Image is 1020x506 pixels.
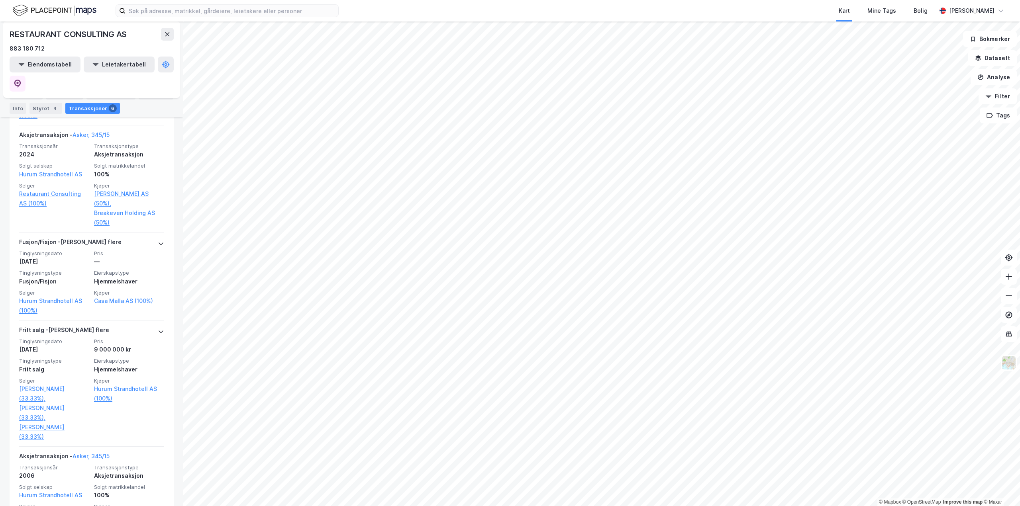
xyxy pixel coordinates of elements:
[971,69,1017,85] button: Analyse
[979,88,1017,104] button: Filter
[73,453,110,459] a: Asker, 345/15
[943,499,983,505] a: Improve this map
[94,384,164,403] a: Hurum Strandhotell AS (100%)
[94,358,164,364] span: Eierskapstype
[94,277,164,286] div: Hjemmelshaver
[19,296,89,315] a: Hurum Strandhotell AS (100%)
[19,325,109,338] div: Fritt salg - [PERSON_NAME] flere
[94,365,164,374] div: Hjemmelshaver
[19,171,82,178] a: Hurum Strandhotell AS
[94,143,164,150] span: Transaksjonstype
[10,28,128,41] div: RESTAURANT CONSULTING AS
[13,4,96,18] img: logo.f888ab2527a4732fd821a326f86c7f29.svg
[19,464,89,471] span: Transaksjonsår
[1001,355,1016,370] img: Z
[19,270,89,276] span: Tinglysningstype
[19,250,89,257] span: Tinglysningsdato
[19,289,89,296] span: Selger
[19,338,89,345] span: Tinglysningsdato
[94,170,164,179] div: 100%
[867,6,896,16] div: Mine Tags
[879,499,901,505] a: Mapbox
[94,250,164,257] span: Pris
[19,365,89,374] div: Fritt salg
[94,338,164,345] span: Pris
[94,289,164,296] span: Kjøper
[73,131,110,138] a: Asker, 345/15
[19,451,110,464] div: Aksjetransaksjon -
[949,6,994,16] div: [PERSON_NAME]
[19,162,89,169] span: Solgt selskap
[980,468,1020,506] iframe: Chat Widget
[19,143,89,150] span: Transaksjonsår
[963,31,1017,47] button: Bokmerker
[10,103,26,114] div: Info
[84,57,155,72] button: Leietakertabell
[19,345,89,354] div: [DATE]
[94,345,164,354] div: 9 000 000 kr
[19,471,89,481] div: 2006
[94,464,164,471] span: Transaksjonstype
[902,499,941,505] a: OpenStreetMap
[94,270,164,276] span: Eierskapstype
[968,50,1017,66] button: Datasett
[19,130,110,143] div: Aksjetransaksjon -
[109,104,117,112] div: 6
[980,107,1017,123] button: Tags
[51,104,59,112] div: 4
[19,484,89,490] span: Solgt selskap
[19,237,122,250] div: Fusjon/Fisjon - [PERSON_NAME] flere
[914,6,928,16] div: Bolig
[94,189,164,208] a: [PERSON_NAME] AS (50%),
[10,57,80,72] button: Eiendomstabell
[19,377,89,384] span: Selger
[19,492,82,498] a: Hurum Strandhotell AS
[19,422,89,442] a: [PERSON_NAME] (33.33%)
[94,257,164,266] div: —
[19,189,89,208] a: Restaurant Consulting AS (100%)
[94,296,164,306] a: Casa Malla AS (100%)
[839,6,850,16] div: Kart
[94,484,164,490] span: Solgt matrikkelandel
[94,208,164,227] a: Breakeven Holding AS (50%)
[94,182,164,189] span: Kjøper
[10,44,45,53] div: 883 180 712
[65,103,120,114] div: Transaksjoner
[19,403,89,422] a: [PERSON_NAME] (33.33%),
[94,471,164,481] div: Aksjetransaksjon
[19,358,89,364] span: Tinglysningstype
[19,277,89,286] div: Fusjon/Fisjon
[19,384,89,403] a: [PERSON_NAME] (33.33%),
[29,103,62,114] div: Styret
[19,150,89,159] div: 2024
[94,162,164,169] span: Solgt matrikkelandel
[94,150,164,159] div: Aksjetransaksjon
[94,490,164,500] div: 100%
[126,5,338,17] input: Søk på adresse, matrikkel, gårdeiere, leietakere eller personer
[19,182,89,189] span: Selger
[94,377,164,384] span: Kjøper
[19,257,89,266] div: [DATE]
